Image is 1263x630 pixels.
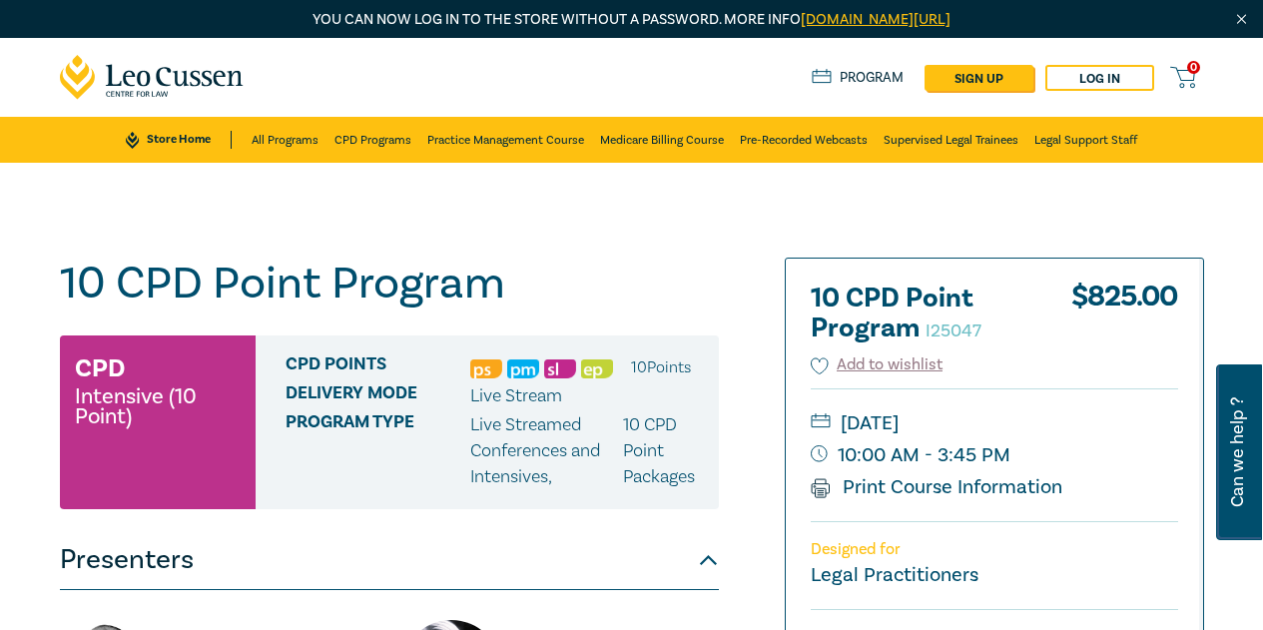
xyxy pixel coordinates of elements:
p: Live Streamed Conferences and Intensives , [470,412,623,490]
div: $ 825.00 [1071,284,1178,353]
p: Designed for [811,540,1178,559]
a: Pre-Recorded Webcasts [740,117,868,163]
span: Can we help ? [1228,376,1247,528]
a: Supervised Legal Trainees [884,117,1018,163]
a: CPD Programs [334,117,411,163]
a: Practice Management Course [427,117,584,163]
a: Store Home [126,131,231,149]
p: You can now log in to the store without a password. More info [60,9,1204,31]
img: Professional Skills [470,359,502,378]
small: I25047 [926,319,981,342]
img: Practice Management & Business Skills [507,359,539,378]
img: Close [1233,11,1250,28]
a: Print Course Information [811,474,1063,500]
a: Program [812,69,905,87]
a: All Programs [252,117,318,163]
a: [DOMAIN_NAME][URL] [801,10,950,29]
a: Log in [1045,65,1154,91]
h3: CPD [75,350,125,386]
button: Add to wishlist [811,353,944,376]
img: Ethics & Professional Responsibility [581,359,613,378]
button: Presenters [60,530,719,590]
h1: 10 CPD Point Program [60,258,719,310]
small: Legal Practitioners [811,562,978,588]
a: sign up [925,65,1033,91]
a: Legal Support Staff [1034,117,1137,163]
small: [DATE] [811,407,1178,439]
span: CPD Points [286,354,470,380]
a: Medicare Billing Course [600,117,724,163]
p: 10 CPD Point Packages [623,412,704,490]
small: 10:00 AM - 3:45 PM [811,439,1178,471]
span: Delivery Mode [286,383,470,409]
span: Live Stream [470,384,562,407]
small: Intensive (10 Point) [75,386,241,426]
img: Substantive Law [544,359,576,378]
h2: 10 CPD Point Program [811,284,1030,343]
span: Program type [286,412,470,490]
span: 0 [1187,61,1200,74]
li: 10 Point s [631,354,691,380]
